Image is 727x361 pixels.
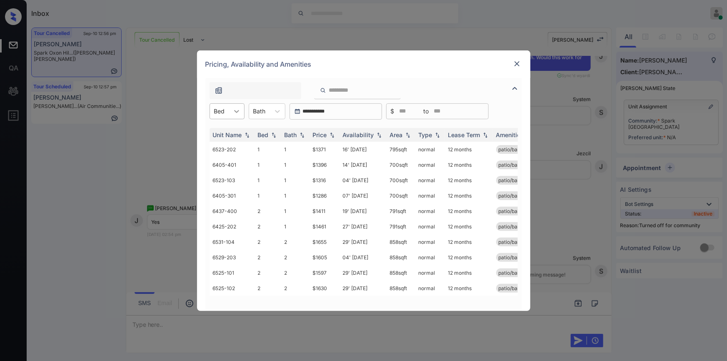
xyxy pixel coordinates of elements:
[281,188,310,203] td: 1
[310,173,340,188] td: $1316
[496,131,524,138] div: Amenities
[210,281,255,296] td: 6525-102
[499,285,531,291] span: patio/balcony
[445,142,493,157] td: 12 months
[310,250,340,265] td: $1605
[281,219,310,234] td: 1
[281,234,310,250] td: 2
[210,142,255,157] td: 6523-202
[197,50,530,78] div: Pricing, Availability and Amenities
[375,132,383,138] img: sorting
[415,203,445,219] td: normal
[255,219,281,234] td: 2
[499,193,531,199] span: patio/balcony
[255,188,281,203] td: 1
[210,250,255,265] td: 6529-203
[343,131,374,138] div: Availability
[499,254,531,261] span: patio/balcony
[328,132,336,138] img: sorting
[445,265,493,281] td: 12 months
[499,239,531,245] span: patio/balcony
[213,131,242,138] div: Unit Name
[255,281,281,296] td: 2
[445,219,493,234] td: 12 months
[281,265,310,281] td: 2
[415,265,445,281] td: normal
[448,131,480,138] div: Lease Term
[433,132,442,138] img: sorting
[415,219,445,234] td: normal
[387,265,415,281] td: 858 sqft
[310,203,340,219] td: $1411
[340,157,387,173] td: 14' [DATE]
[387,188,415,203] td: 700 sqft
[391,107,395,116] span: $
[513,60,521,68] img: close
[255,142,281,157] td: 1
[210,203,255,219] td: 6437-400
[255,157,281,173] td: 1
[258,131,269,138] div: Bed
[445,281,493,296] td: 12 months
[499,146,531,153] span: patio/balcony
[415,173,445,188] td: normal
[310,265,340,281] td: $1597
[310,234,340,250] td: $1655
[340,142,387,157] td: 16' [DATE]
[387,234,415,250] td: 858 sqft
[340,265,387,281] td: 29' [DATE]
[387,203,415,219] td: 791 sqft
[281,281,310,296] td: 2
[270,132,278,138] img: sorting
[281,157,310,173] td: 1
[499,208,531,214] span: patio/balcony
[499,162,531,168] span: patio/balcony
[215,86,223,95] img: icon-zuma
[415,234,445,250] td: normal
[281,203,310,219] td: 1
[340,281,387,296] td: 29' [DATE]
[424,107,429,116] span: to
[415,188,445,203] td: normal
[310,219,340,234] td: $1461
[415,142,445,157] td: normal
[445,173,493,188] td: 12 months
[499,270,531,276] span: patio/balcony
[210,234,255,250] td: 6531-104
[387,281,415,296] td: 858 sqft
[415,281,445,296] td: normal
[387,173,415,188] td: 700 sqft
[210,188,255,203] td: 6405-301
[340,188,387,203] td: 07' [DATE]
[255,250,281,265] td: 2
[445,203,493,219] td: 12 months
[387,142,415,157] td: 795 sqft
[445,234,493,250] td: 12 months
[445,250,493,265] td: 12 months
[298,132,306,138] img: sorting
[340,234,387,250] td: 29' [DATE]
[340,203,387,219] td: 19' [DATE]
[281,173,310,188] td: 1
[243,132,251,138] img: sorting
[340,219,387,234] td: 27' [DATE]
[313,131,327,138] div: Price
[285,131,297,138] div: Bath
[445,157,493,173] td: 12 months
[510,83,520,93] img: icon-zuma
[340,250,387,265] td: 04' [DATE]
[310,188,340,203] td: $1286
[390,131,403,138] div: Area
[340,173,387,188] td: 04' [DATE]
[210,173,255,188] td: 6523-103
[210,157,255,173] td: 6405-401
[481,132,490,138] img: sorting
[387,250,415,265] td: 858 sqft
[281,250,310,265] td: 2
[499,223,531,230] span: patio/balcony
[310,281,340,296] td: $1630
[415,250,445,265] td: normal
[404,132,412,138] img: sorting
[419,131,432,138] div: Type
[415,157,445,173] td: normal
